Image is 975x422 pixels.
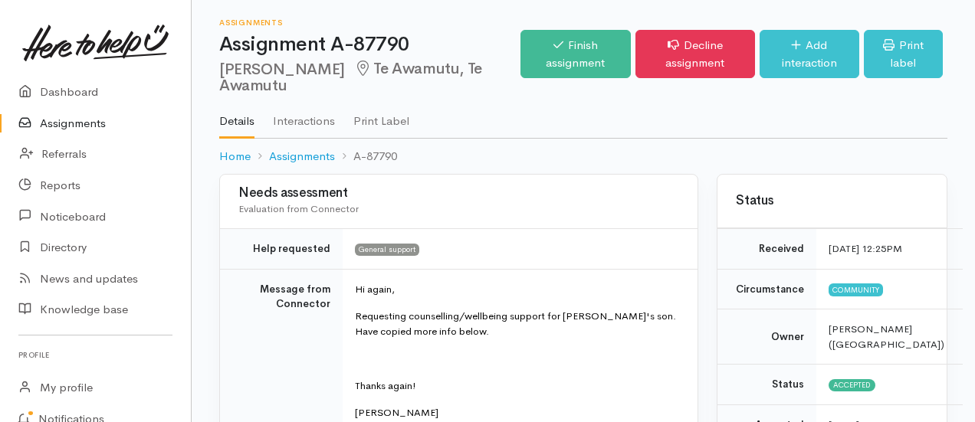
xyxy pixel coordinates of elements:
[355,309,676,338] font: Requesting counselling/wellbeing support for [PERSON_NAME]'s son. Have copied more info below.
[219,148,251,165] a: Home
[219,18,520,27] h6: Assignments
[219,34,520,56] h1: Assignment A-87790
[353,94,409,137] a: Print Label
[355,379,416,392] font: Thanks again!
[220,229,343,270] td: Help requested
[717,309,816,365] td: Owner
[736,194,928,208] h3: Status
[520,30,631,78] a: Finish assignment
[238,202,359,215] span: Evaluation from Connector
[238,186,679,201] h3: Needs assessment
[355,244,419,256] span: General support
[717,365,816,405] td: Status
[829,379,875,391] span: Accepted
[219,61,520,95] h2: [PERSON_NAME]
[273,94,335,137] a: Interactions
[829,242,902,255] time: [DATE] 12:25PM
[717,269,816,309] td: Circumstance
[335,148,397,165] li: A-87790
[355,406,438,419] font: [PERSON_NAME]
[717,229,816,270] td: Received
[219,94,254,139] a: Details
[355,283,395,296] font: Hi again,
[269,148,335,165] a: Assignments
[219,59,482,95] span: Te Awamutu, Te Awamutu
[760,30,859,78] a: Add interaction
[829,283,883,296] span: Community
[219,139,947,175] nav: breadcrumb
[18,345,172,365] h6: Profile
[829,322,944,351] span: [PERSON_NAME] ([GEOGRAPHIC_DATA])
[635,30,755,78] a: Decline assignment
[864,30,943,78] a: Print label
